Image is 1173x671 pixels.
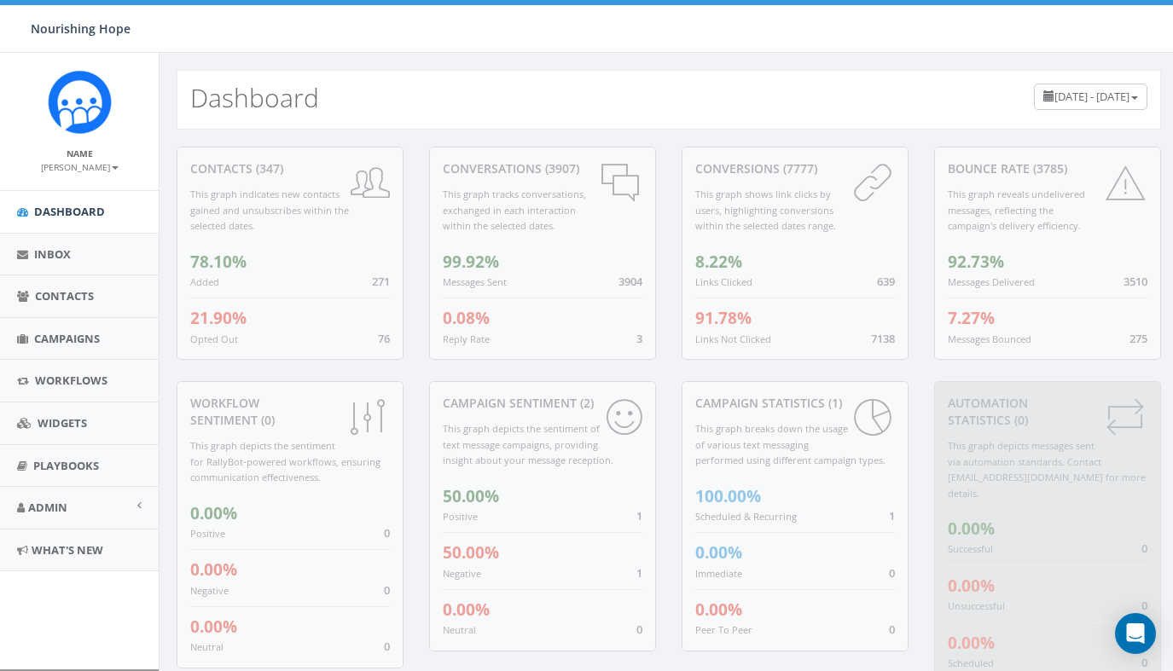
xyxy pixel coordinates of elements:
span: 0.00% [443,599,490,621]
span: Dashboard [34,204,105,219]
div: Bounce Rate [948,160,1147,177]
small: Positive [443,510,478,523]
small: Links Not Clicked [695,333,771,345]
a: [PERSON_NAME] [41,159,119,174]
span: 8.22% [695,251,742,273]
span: Workflows [35,373,107,388]
span: 0.00% [190,502,237,524]
div: Campaign Sentiment [443,395,642,412]
div: Automation Statistics [948,395,1147,429]
span: 50.00% [443,541,499,564]
span: 21.90% [190,307,247,329]
small: This graph reveals undelivered messages, reflecting the campaign's delivery efficiency. [948,188,1085,232]
span: 7138 [871,331,895,346]
span: 0.00% [948,575,995,597]
small: Name [67,148,93,159]
small: Messages Delivered [948,275,1035,288]
small: Messages Bounced [948,333,1031,345]
span: 0 [384,639,390,654]
span: Contacts [35,288,94,304]
span: 0 [636,622,642,637]
span: Widgets [38,415,87,431]
small: This graph shows link clicks by users, highlighting conversions within the selected dates range. [695,188,836,232]
span: 0.08% [443,307,490,329]
span: (2) [577,395,594,411]
span: 3904 [618,274,642,289]
span: (1) [825,395,842,411]
small: Peer To Peer [695,623,752,636]
span: Playbooks [33,458,99,473]
span: 0 [384,525,390,541]
small: This graph tracks conversations, exchanged in each interaction within the selected dates. [443,188,586,232]
span: Admin [28,500,67,515]
div: Workflow Sentiment [190,395,390,429]
small: Immediate [695,567,742,580]
span: (3907) [542,160,579,176]
small: Positive [190,527,225,540]
small: Reply Rate [443,333,490,345]
div: conversations [443,160,642,177]
small: Negative [443,567,481,580]
div: Open Intercom Messenger [1115,613,1156,654]
img: Rally_Corp_Logo_1.png [48,70,112,134]
div: contacts [190,160,390,177]
small: Links Clicked [695,275,752,288]
small: Scheduled [948,657,994,669]
span: 0 [1141,541,1147,556]
small: Neutral [443,623,476,636]
span: (347) [253,160,283,176]
span: 100.00% [695,485,761,507]
span: 639 [877,274,895,289]
span: [DATE] - [DATE] [1054,89,1129,104]
span: 0 [889,565,895,581]
span: Nourishing Hope [31,20,131,37]
span: 50.00% [443,485,499,507]
span: 275 [1129,331,1147,346]
span: 92.73% [948,251,1004,273]
span: 271 [372,274,390,289]
span: 0.00% [190,616,237,638]
small: This graph depicts messages sent via automation standards. Contact [EMAIL_ADDRESS][DOMAIN_NAME] f... [948,439,1146,500]
span: 3 [636,331,642,346]
div: conversions [695,160,895,177]
small: This graph indicates new contacts gained and unsubscribes within the selected dates. [190,188,349,232]
small: This graph breaks down the usage of various text messaging performed using different campaign types. [695,422,886,466]
span: 3510 [1124,274,1147,289]
small: Negative [190,584,229,597]
small: Added [190,275,219,288]
span: 0.00% [695,599,742,621]
span: 76 [378,331,390,346]
small: Opted Out [190,333,238,345]
small: [PERSON_NAME] [41,161,119,173]
small: Successful [948,542,993,555]
span: (7777) [780,160,817,176]
span: 0.00% [948,518,995,540]
small: This graph depicts the sentiment for RallyBot-powered workflows, ensuring communication effective... [190,439,380,483]
small: This graph depicts the sentiment of text message campaigns, providing insight about your message ... [443,422,613,466]
span: 99.92% [443,251,499,273]
h2: Dashboard [190,84,319,112]
span: Inbox [34,246,71,262]
span: Campaigns [34,331,100,346]
span: 7.27% [948,307,995,329]
span: 1 [636,508,642,523]
span: 0 [1141,598,1147,613]
span: 0.00% [190,558,237,581]
span: 0.00% [695,541,742,564]
small: Unsuccessful [948,599,1005,612]
span: 0 [384,582,390,598]
span: 1 [889,508,895,523]
span: 0 [1141,655,1147,670]
span: 0 [889,622,895,637]
small: Messages Sent [443,275,507,288]
span: 1 [636,565,642,581]
small: Neutral [190,640,224,653]
span: (0) [258,412,275,428]
span: (0) [1011,412,1028,428]
span: 91.78% [695,307,752,329]
span: What's New [32,542,103,558]
div: Campaign Statistics [695,395,895,412]
span: 0.00% [948,632,995,654]
small: Scheduled & Recurring [695,510,797,523]
span: 78.10% [190,251,247,273]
